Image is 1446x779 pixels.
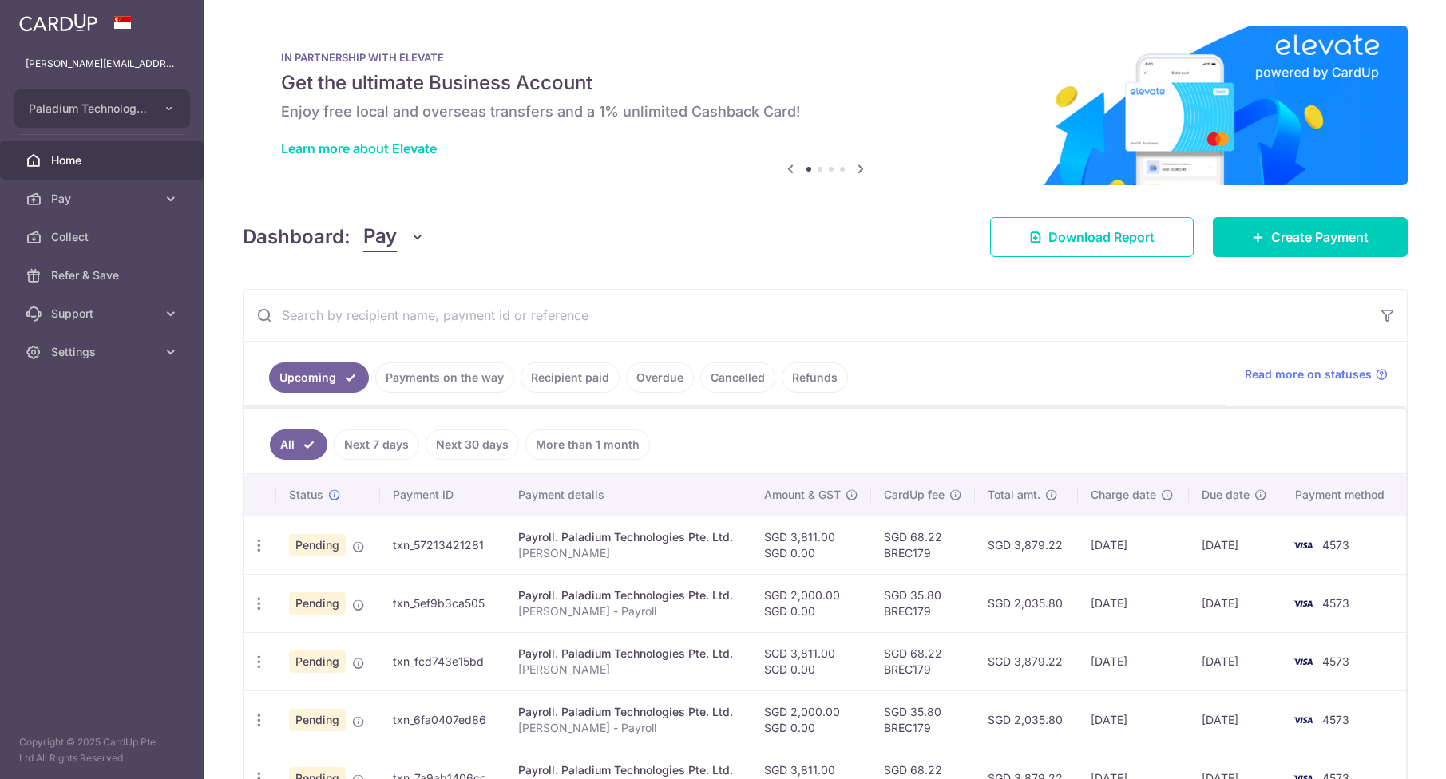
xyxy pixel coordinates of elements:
[626,362,694,393] a: Overdue
[363,222,425,252] button: Pay
[51,152,156,168] span: Home
[281,140,437,156] a: Learn more about Elevate
[518,762,739,778] div: Payroll. Paladium Technologies Pte. Ltd.
[871,632,975,690] td: SGD 68.22 BREC179
[871,516,975,574] td: SGD 68.22 BREC179
[380,474,505,516] th: Payment ID
[1078,690,1189,749] td: [DATE]
[1078,516,1189,574] td: [DATE]
[1322,596,1349,610] span: 4573
[1189,690,1282,749] td: [DATE]
[1322,538,1349,552] span: 4573
[518,646,739,662] div: Payroll. Paladium Technologies Pte. Ltd.
[380,574,505,632] td: txn_5ef9b3ca505
[1189,632,1282,690] td: [DATE]
[51,191,156,207] span: Pay
[51,306,156,322] span: Support
[1287,536,1319,555] img: Bank Card
[871,574,975,632] td: SGD 35.80 BREC179
[1282,474,1406,516] th: Payment method
[975,574,1078,632] td: SGD 2,035.80
[51,229,156,245] span: Collect
[380,632,505,690] td: txn_fcd743e15bd
[281,102,1369,121] h6: Enjoy free local and overseas transfers and a 1% unlimited Cashback Card!
[1078,632,1189,690] td: [DATE]
[426,429,519,460] a: Next 30 days
[51,267,156,283] span: Refer & Save
[14,89,190,128] button: Paladium Technologies Pte. Ltd.
[51,344,156,360] span: Settings
[975,690,1078,749] td: SGD 2,035.80
[751,690,871,749] td: SGD 2,000.00 SGD 0.00
[281,51,1369,64] p: IN PARTNERSHIP WITH ELEVATE
[751,632,871,690] td: SGD 3,811.00 SGD 0.00
[19,13,97,32] img: CardUp
[289,592,346,615] span: Pending
[289,650,346,673] span: Pending
[1287,710,1319,730] img: Bank Card
[884,487,945,503] span: CardUp fee
[1271,227,1369,247] span: Create Payment
[29,101,147,117] span: Paladium Technologies Pte. Ltd.
[375,362,514,393] a: Payments on the way
[26,56,179,72] p: [PERSON_NAME][EMAIL_ADDRESS][DOMAIN_NAME]
[988,487,1040,503] span: Total amt.
[751,574,871,632] td: SGD 2,000.00 SGD 0.00
[269,362,369,393] a: Upcoming
[764,487,841,503] span: Amount & GST
[281,70,1369,96] h5: Get the ultimate Business Account
[871,690,975,749] td: SGD 35.80 BREC179
[244,290,1369,341] input: Search by recipient name, payment id or reference
[525,429,650,460] a: More than 1 month
[1322,654,1349,668] span: 4573
[1213,217,1408,257] a: Create Payment
[380,516,505,574] td: txn_57213421281
[518,529,739,545] div: Payroll. Paladium Technologies Pte. Ltd.
[782,362,848,393] a: Refunds
[270,429,327,460] a: All
[751,516,871,574] td: SGD 3,811.00 SGD 0.00
[289,709,346,731] span: Pending
[243,223,351,251] h4: Dashboard:
[518,603,739,619] p: [PERSON_NAME] - Payroll
[363,222,397,252] span: Pay
[1091,487,1156,503] span: Charge date
[700,362,775,393] a: Cancelled
[289,534,346,556] span: Pending
[990,217,1194,257] a: Download Report
[1287,652,1319,671] img: Bank Card
[975,516,1078,574] td: SGD 3,879.22
[1322,713,1349,726] span: 4573
[380,690,505,749] td: txn_6fa0407ed86
[518,720,739,736] p: [PERSON_NAME] - Payroll
[1048,227,1155,247] span: Download Report
[1189,516,1282,574] td: [DATE]
[518,704,739,720] div: Payroll. Paladium Technologies Pte. Ltd.
[505,474,751,516] th: Payment details
[1287,594,1319,613] img: Bank Card
[518,662,739,678] p: [PERSON_NAME]
[975,632,1078,690] td: SGD 3,879.22
[289,487,323,503] span: Status
[1245,366,1388,382] a: Read more on statuses
[518,545,739,561] p: [PERSON_NAME]
[1202,487,1250,503] span: Due date
[518,587,739,603] div: Payroll. Paladium Technologies Pte. Ltd.
[334,429,419,460] a: Next 7 days
[1245,366,1372,382] span: Read more on statuses
[243,26,1408,185] img: Renovation banner
[521,362,620,393] a: Recipient paid
[1189,574,1282,632] td: [DATE]
[1078,574,1189,632] td: [DATE]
